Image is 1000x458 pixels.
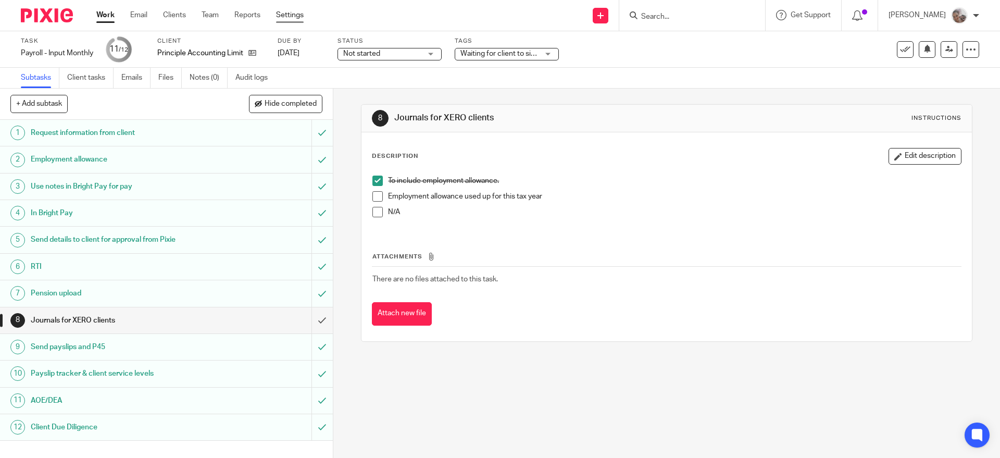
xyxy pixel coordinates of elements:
p: Description [372,152,418,160]
div: 1 [10,126,25,140]
div: 8 [10,313,25,328]
h1: Journals for XERO clients [31,313,211,328]
h1: Payslip tracker & client service levels [31,366,211,381]
span: Waiting for client to sign/approve [460,50,568,57]
h1: AOE/DEA [31,393,211,409]
button: Edit description [889,148,961,165]
img: Pixie [21,8,73,22]
a: Audit logs [235,68,276,88]
div: 3 [10,179,25,194]
label: Status [337,37,442,45]
p: Principle Accounting Limited [157,48,243,58]
div: 7 [10,286,25,301]
label: Tags [455,37,559,45]
button: Attach new file [372,302,432,326]
button: + Add subtask [10,95,68,113]
h1: Client Due Diligence [31,419,211,435]
h1: Pension upload [31,286,211,301]
div: 11 [10,393,25,408]
a: Settings [276,10,304,20]
h1: Journals for XERO clients [394,113,689,123]
p: N/A [388,207,960,217]
a: Team [202,10,219,20]
label: Task [21,37,93,45]
div: 4 [10,206,25,220]
a: Client tasks [67,68,114,88]
a: Reports [234,10,260,20]
div: 9 [10,340,25,354]
button: Hide completed [249,95,322,113]
span: Get Support [791,11,831,19]
input: Search [640,13,734,22]
img: me.jpg [951,7,968,24]
div: 2 [10,153,25,167]
h1: Request information from client [31,125,211,141]
div: 5 [10,233,25,247]
label: Client [157,37,265,45]
div: 12 [10,420,25,435]
span: Attachments [372,254,422,259]
h1: RTI [31,259,211,275]
span: Hide completed [265,100,317,108]
a: Clients [163,10,186,20]
small: /12 [119,47,128,53]
span: [DATE] [278,49,299,57]
label: Due by [278,37,324,45]
div: 10 [10,366,25,381]
p: To include employment allowance. [388,176,960,186]
h1: In Bright Pay [31,205,211,221]
div: 11 [109,43,128,55]
a: Notes (0) [190,68,228,88]
a: Files [158,68,182,88]
div: 8 [372,110,389,127]
a: Work [96,10,115,20]
p: [PERSON_NAME] [889,10,946,20]
h1: Send payslips and P45 [31,339,211,355]
a: Emails [121,68,151,88]
a: Subtasks [21,68,59,88]
h1: Send details to client for approval from Pixie [31,232,211,247]
div: Payroll - Input Monthly [21,48,93,58]
span: Not started [343,50,380,57]
a: Email [130,10,147,20]
h1: Use notes in Bright Pay for pay [31,179,211,194]
div: 6 [10,259,25,274]
span: There are no files attached to this task. [372,276,498,283]
p: Employment allowance used up for this tax year [388,191,960,202]
div: Instructions [911,114,961,122]
h1: Employment allowance [31,152,211,167]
